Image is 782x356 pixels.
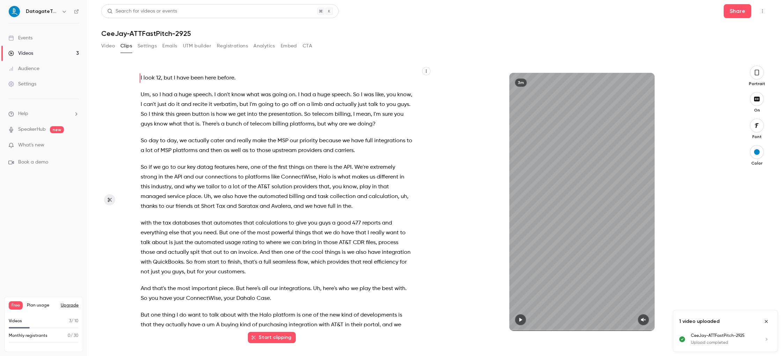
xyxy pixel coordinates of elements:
[252,136,266,146] span: make
[261,90,271,100] span: was
[691,333,755,339] p: CeeJay-ATTFastPitch-2925
[216,109,227,119] span: how
[141,119,153,129] span: guys
[304,109,311,119] span: So
[289,192,305,202] span: billing
[141,146,144,156] span: a
[214,162,235,172] span: features
[146,146,153,156] span: lot
[315,119,316,129] span: ,
[337,202,341,211] span: in
[260,202,270,211] span: and
[206,182,220,192] span: tailor
[138,40,157,52] button: Settings
[231,146,241,156] span: well
[227,202,237,211] span: and
[174,90,177,100] span: a
[151,182,171,192] span: industry
[205,73,216,83] span: here
[217,40,248,52] button: Registrations
[316,172,317,182] span: ,
[193,100,207,109] span: recite
[272,182,292,192] span: solution
[159,202,164,211] span: to
[242,146,248,156] span: as
[214,218,242,228] span: automates
[141,109,147,119] span: So
[141,172,157,182] span: strong
[344,162,352,172] span: API
[194,202,200,211] span: at
[343,182,357,192] span: know
[353,90,360,100] span: So
[169,119,182,129] span: what
[335,100,356,109] span: actually
[237,109,246,119] span: get
[278,162,287,172] span: first
[154,146,159,156] span: of
[273,119,288,129] span: billing
[186,182,196,192] span: why
[330,192,356,202] span: collection
[351,136,364,146] span: have
[163,218,171,228] span: tax
[164,172,173,182] span: the
[371,109,372,119] span: ,
[377,172,398,182] span: different
[162,40,177,52] button: Emails
[301,109,303,119] span: .
[365,136,373,146] span: full
[281,40,297,52] button: Embed
[275,100,280,109] span: to
[357,192,367,202] span: and
[192,109,209,119] span: button
[352,172,368,182] span: makes
[361,90,362,100] span: I
[164,73,172,83] span: but
[161,146,171,156] span: MSP
[234,73,236,83] span: .
[332,182,342,192] span: you
[243,119,249,129] span: of
[374,136,405,146] span: integrations
[384,90,385,100] span: ,
[153,162,161,172] span: we
[290,136,298,146] span: our
[300,136,318,146] span: priority
[101,40,115,52] button: Video
[156,73,161,83] span: 12
[245,172,270,182] span: platforms
[360,182,371,192] span: play
[268,136,276,146] span: the
[249,192,257,202] span: the
[197,162,213,172] span: datag
[179,90,192,100] span: huge
[107,8,177,15] div: Search for videos or events
[375,90,384,100] span: like
[319,172,331,182] span: Halo
[237,100,238,109] span: ,
[247,109,257,119] span: into
[258,192,288,202] span: automated
[357,182,358,192] span: ,
[149,109,150,119] span: I
[314,202,326,211] span: have
[152,90,158,100] span: so
[195,119,199,129] span: is
[291,202,292,211] span: ,
[231,90,245,100] span: know
[191,73,204,83] span: been
[327,119,338,129] span: why
[221,119,224,129] span: a
[228,182,231,192] span: a
[374,109,381,119] span: I'm
[199,119,201,129] span: .
[301,90,311,100] span: had
[141,136,147,146] span: So
[201,218,212,228] span: that
[162,90,172,100] span: had
[8,35,32,41] div: Events
[217,90,230,100] span: don't
[353,109,355,119] span: I
[319,136,341,146] span: because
